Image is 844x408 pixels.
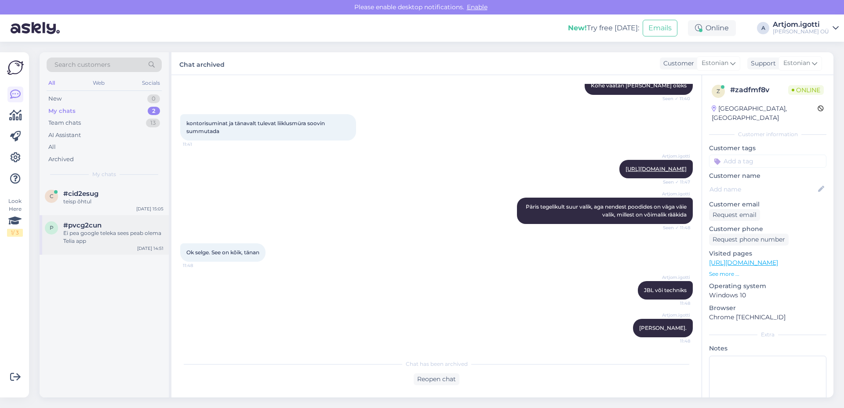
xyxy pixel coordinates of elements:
span: #cid2esug [63,190,98,198]
div: Customer [660,59,694,68]
div: 1 / 3 [7,229,23,237]
div: Artjom.igotti [773,21,829,28]
span: Kohe vaatan [PERSON_NAME] oleks [591,82,687,89]
span: Search customers [55,60,110,69]
span: 11:48 [657,300,690,307]
span: Seen ✓ 11:47 [657,179,690,185]
div: Ei pea google teleka sees peab olema Telia app [63,229,164,245]
img: Askly Logo [7,59,24,76]
span: My chats [92,170,116,178]
div: AI Assistant [48,131,81,140]
div: 0 [147,94,160,103]
div: Team chats [48,119,81,127]
span: Päris tegelikult suur valik, aga nendest poodides on väga väie valik, millest on võimalik rääkida [526,203,688,218]
span: [PERSON_NAME]. [639,325,687,331]
div: Online [688,20,736,36]
div: New [48,94,62,103]
button: Emails [643,20,677,36]
div: Customer information [709,130,826,138]
span: Chat has been archived [406,360,468,368]
p: See more ... [709,270,826,278]
div: [DATE] 14:51 [137,245,164,252]
p: Customer phone [709,224,826,234]
span: kontorisuminat ja tänavalt tulevat liiklusmüra soovin summutada [186,120,326,134]
span: Online [788,85,824,95]
span: c [50,193,54,199]
span: z [717,88,720,94]
p: Operating system [709,282,826,291]
p: Customer tags [709,144,826,153]
span: Artjom.igotti [657,153,690,159]
span: Artjom.igotti [657,312,690,318]
div: Request email [709,209,760,221]
span: 11:41 [183,141,216,148]
div: Look Here [7,197,23,237]
span: Seen ✓ 11:48 [657,224,690,231]
b: New! [568,24,587,32]
div: My chats [48,107,76,116]
span: Enable [464,3,490,11]
span: #pvcg2cun [63,221,102,229]
span: Ok selge. See on kõik, tänan [186,249,259,256]
div: A [757,22,769,34]
input: Add a tag [709,155,826,168]
label: Chat archived [179,58,225,69]
a: [URL][DOMAIN_NAME] [626,166,687,172]
span: Estonian [783,58,810,68]
a: [URL][DOMAIN_NAME] [709,259,778,267]
span: Seen ✓ 11:40 [657,95,690,102]
div: Web [91,77,106,89]
div: 13 [146,119,160,127]
span: Artjom.igotti [657,274,690,281]
div: # zadfmf8v [730,85,788,95]
span: Artjom.igotti [657,191,690,197]
p: Windows 10 [709,291,826,300]
div: Request phone number [709,234,789,246]
div: Support [747,59,776,68]
span: Estonian [702,58,728,68]
div: All [47,77,57,89]
div: teisp õhtul [63,198,164,206]
p: Customer email [709,200,826,209]
a: Artjom.igotti[PERSON_NAME] OÜ [773,21,839,35]
p: Chrome [TECHNICAL_ID] [709,313,826,322]
p: Customer name [709,171,826,181]
div: Extra [709,331,826,339]
div: [PERSON_NAME] OÜ [773,28,829,35]
span: 11:48 [183,262,216,269]
div: Try free [DATE]: [568,23,639,33]
div: All [48,143,56,152]
div: [DATE] 15:05 [136,206,164,212]
div: Archived [48,155,74,164]
div: Socials [140,77,162,89]
input: Add name [709,184,816,194]
div: [GEOGRAPHIC_DATA], [GEOGRAPHIC_DATA] [712,104,818,123]
span: 11:48 [657,338,690,344]
p: Visited pages [709,249,826,258]
span: p [50,224,54,231]
p: Browser [709,303,826,313]
div: 2 [148,107,160,116]
p: Notes [709,344,826,353]
span: JBL või techniks [644,287,687,293]
div: Reopen chat [414,373,459,385]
